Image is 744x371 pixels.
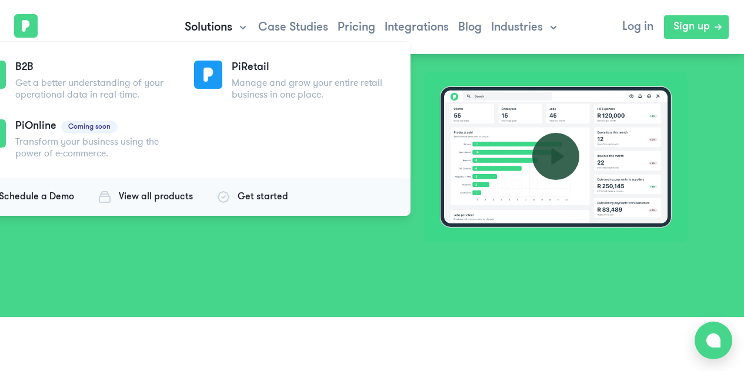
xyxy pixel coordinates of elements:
[491,21,559,35] a: Industries
[613,14,663,40] a: Log in
[185,21,232,35] span: Solutions
[14,14,38,38] img: PiCortex
[15,61,175,75] p: B2B
[385,22,449,34] a: Integrations
[15,119,175,133] p: PiOnline
[187,54,399,108] a: PiRetailPiRetailManage and grow your entire retail business in one place.
[61,121,118,133] span: Coming soon
[258,22,328,34] a: Case Studies
[232,77,392,101] p: Manage and grow your entire retail business in one place.
[458,22,482,34] a: Blog
[338,22,375,34] a: Pricing
[424,72,688,242] button: industry
[706,333,720,347] img: bubble-icon
[673,20,710,34] span: Sign up
[15,77,175,101] p: Get a better understanding of your operational data in real-time.
[185,21,249,35] button: Solutions
[194,61,222,89] img: PiRetail
[491,21,543,35] span: Industries
[15,136,175,159] p: Transform your business using the power of e-commerce.
[119,190,193,204] span: View all products
[238,190,288,204] span: Get started
[91,183,200,211] a: View all products
[232,61,392,75] p: PiRetail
